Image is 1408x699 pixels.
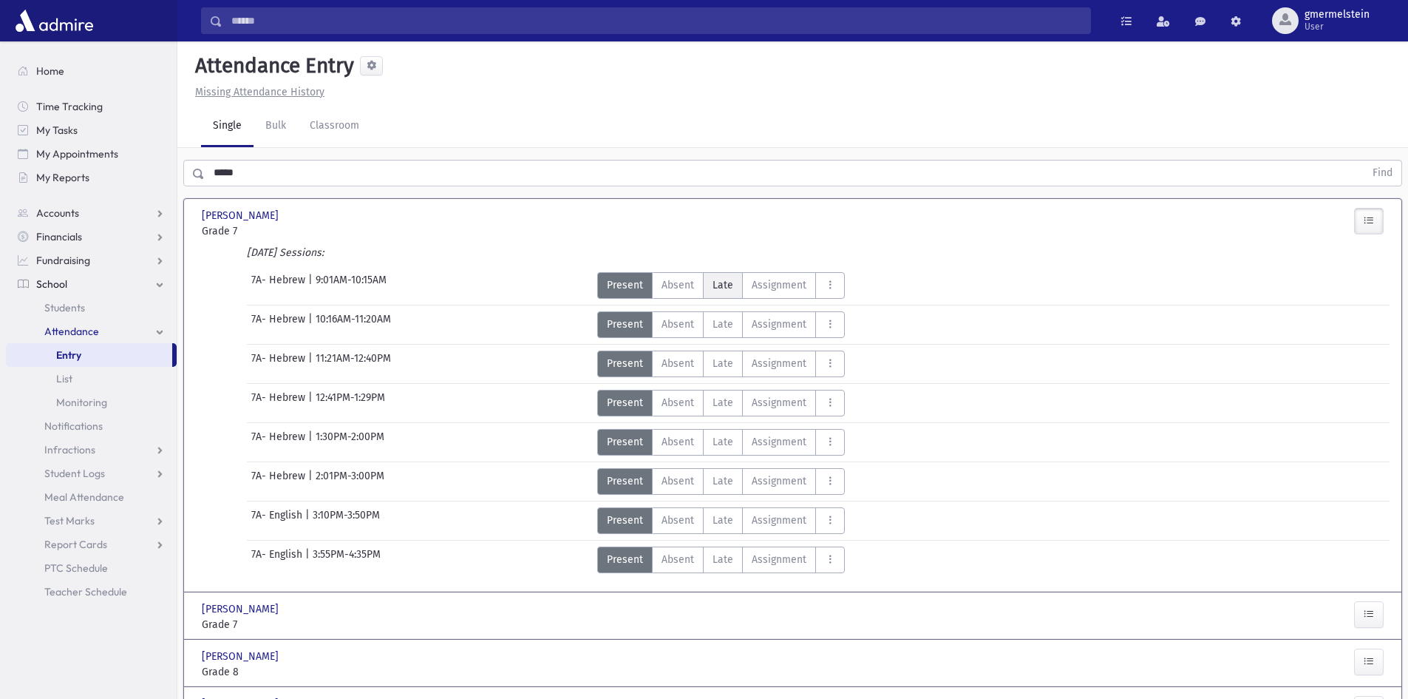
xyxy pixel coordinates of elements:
[308,311,316,338] span: |
[597,272,845,299] div: AttTypes
[752,552,806,567] span: Assignment
[607,513,643,528] span: Present
[36,254,90,267] span: Fundraising
[662,317,694,332] span: Absent
[662,434,694,450] span: Absent
[712,434,733,450] span: Late
[597,547,845,573] div: AttTypes
[308,429,316,456] span: |
[752,317,806,332] span: Assignment
[6,142,177,166] a: My Appointments
[712,395,733,411] span: Late
[305,507,313,534] span: |
[44,561,108,575] span: PTC Schedule
[6,367,177,391] a: List
[316,468,384,495] span: 2:01PM-3:00PM
[202,208,282,223] span: [PERSON_NAME]
[712,356,733,371] span: Late
[44,585,127,598] span: Teacher Schedule
[6,343,172,367] a: Entry
[251,390,308,416] span: 7A- Hebrew
[44,301,85,314] span: Students
[308,390,316,416] span: |
[201,106,254,147] a: Single
[712,473,733,489] span: Late
[662,395,694,411] span: Absent
[316,311,391,338] span: 10:16AM-11:20AM
[607,356,643,371] span: Present
[607,317,643,332] span: Present
[607,434,643,450] span: Present
[36,147,118,161] span: My Appointments
[6,296,177,320] a: Students
[202,649,282,664] span: [PERSON_NAME]
[202,223,387,239] span: Grade 7
[712,513,733,528] span: Late
[6,59,177,83] a: Home
[36,100,103,113] span: Time Tracking
[662,513,694,528] span: Absent
[308,468,316,495] span: |
[712,317,733,332] span: Late
[752,277,806,293] span: Assignment
[36,206,79,220] span: Accounts
[6,320,177,343] a: Attendance
[308,272,316,299] span: |
[44,419,103,433] span: Notifications
[12,6,97,36] img: AdmirePro
[6,391,177,414] a: Monitoring
[597,429,845,456] div: AttTypes
[316,351,391,377] span: 11:21AM-12:40PM
[6,580,177,604] a: Teacher Schedule
[56,348,81,362] span: Entry
[195,86,324,98] u: Missing Attendance History
[189,86,324,98] a: Missing Attendance History
[662,277,694,293] span: Absent
[56,396,107,409] span: Monitoring
[662,552,694,567] span: Absent
[597,351,845,377] div: AttTypes
[662,473,694,489] span: Absent
[202,617,387,632] span: Grade 7
[6,509,177,533] a: Test Marks
[6,272,177,296] a: School
[607,473,643,489] span: Present
[36,124,78,137] span: My Tasks
[251,351,308,377] span: 7A- Hebrew
[752,395,806,411] span: Assignment
[752,473,806,489] span: Assignment
[752,434,806,450] span: Assignment
[662,356,694,371] span: Absent
[316,390,385,416] span: 12:41PM-1:29PM
[313,547,381,573] span: 3:55PM-4:35PM
[607,552,643,567] span: Present
[251,507,305,534] span: 7A- English
[1364,161,1401,186] button: Find
[251,468,308,495] span: 7A- Hebrew
[44,538,107,551] span: Report Cards
[316,272,387,299] span: 9:01AM-10:15AM
[6,462,177,485] a: Student Logs
[6,533,177,556] a: Report Cards
[712,552,733,567] span: Late
[6,485,177,509] a: Meal Attendance
[313,507,380,534] span: 3:10PM-3:50PM
[305,547,313,573] span: |
[36,277,67,291] span: School
[44,514,95,527] span: Test Marks
[36,64,64,78] span: Home
[316,429,384,456] span: 1:30PM-2:00PM
[251,311,308,338] span: 7A- Hebrew
[251,272,308,299] span: 7A- Hebrew
[6,225,177,249] a: Financials
[222,7,1090,34] input: Search
[308,351,316,377] span: |
[6,166,177,189] a: My Reports
[251,429,308,456] span: 7A- Hebrew
[1305,21,1370,33] span: User
[298,106,371,147] a: Classroom
[6,556,177,580] a: PTC Schedule
[189,53,354,78] h5: Attendance Entry
[6,414,177,438] a: Notifications
[254,106,298,147] a: Bulk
